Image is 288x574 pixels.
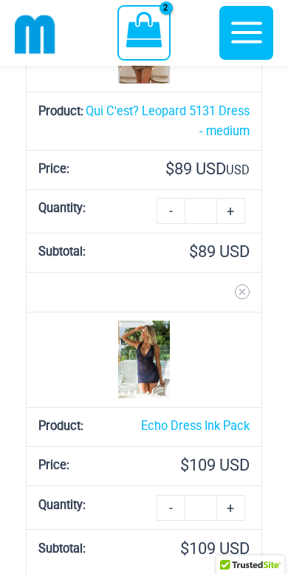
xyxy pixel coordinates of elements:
[165,160,226,178] bdi: 89 USD
[217,198,245,224] a: +
[180,539,189,558] span: $
[27,150,261,189] td: USD
[180,456,189,474] span: $
[180,456,250,474] bdi: 109 USD
[157,198,185,224] a: -
[235,284,250,299] a: Remove Echo Dress Ink Pack from cart
[180,539,250,558] bdi: 109 USD
[157,495,185,521] a: -
[117,5,170,61] a: View Shopping Cart, 2 items
[185,495,216,521] input: Product quantity
[86,104,250,138] a: Qui C'est? Leopard 5131 Dress - medium
[15,14,55,55] img: cropped mm emblem
[118,321,170,398] img: Echo Ink 5671 Dress 682 Thong 07
[141,419,250,433] a: Echo Dress Ink Pack
[217,495,245,521] a: +
[189,242,198,261] span: $
[185,198,216,224] input: Product quantity
[189,242,250,261] bdi: 89 USD
[165,160,174,178] span: $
